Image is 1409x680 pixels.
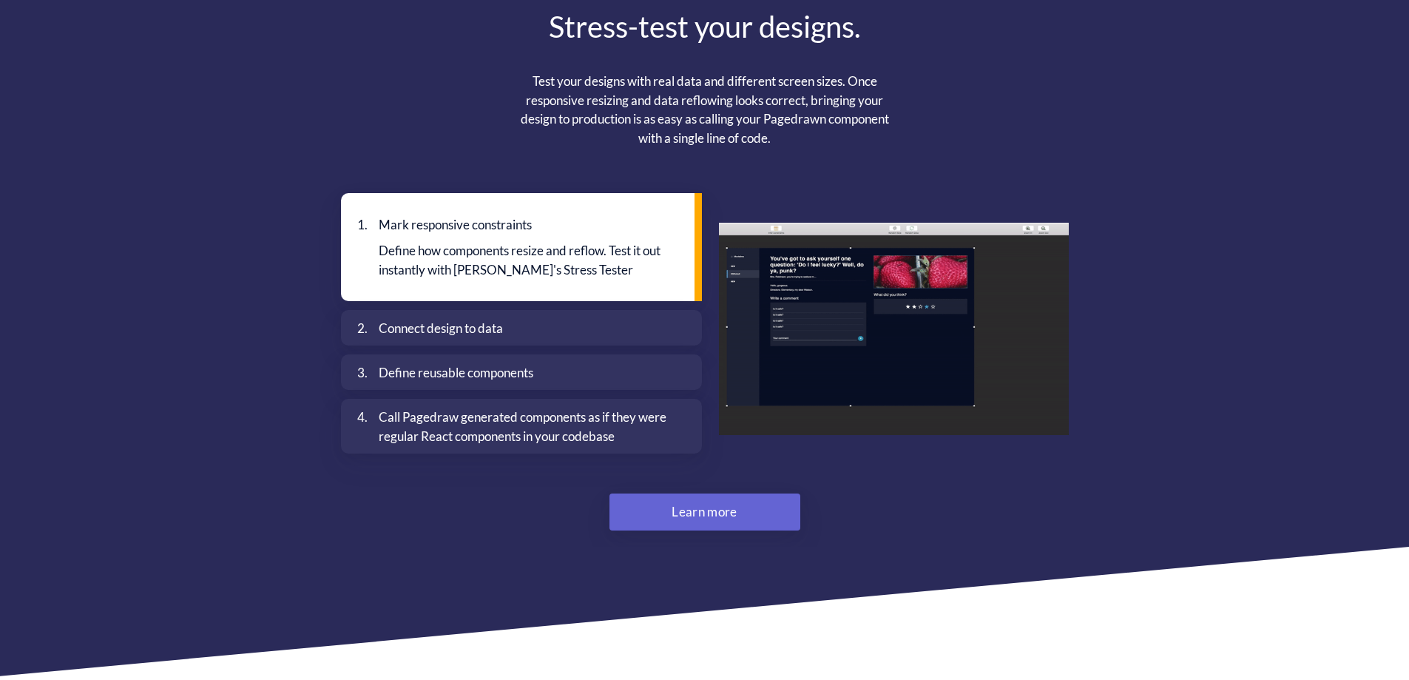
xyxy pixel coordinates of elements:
[379,241,672,280] div: Define how components resize and reflow. Test it out instantly with [PERSON_NAME]'s Stress Tester
[719,223,1069,435] img: s_5B566C59963EF0E6430347385AC161195C7AC94DE0468CC5064070C3B2863040_1524249620215_stress-test.gif
[520,72,890,147] div: Test your designs with real data and different screen sizes. Once responsive resizing and data re...
[609,494,800,531] a: Learn more
[379,319,675,338] div: Connect design to data
[664,497,746,527] div: Learn more
[352,363,368,383] div: 3.
[379,363,675,383] div: Define reusable components
[498,8,912,45] div: Stress-test your designs.
[352,319,368,338] div: 2.
[379,408,675,446] div: Call Pagedraw generated components as if they were regular React components in your codebase
[352,215,368,235] div: 1.
[379,215,675,235] div: Mark responsive constraints
[352,408,368,446] div: 4.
